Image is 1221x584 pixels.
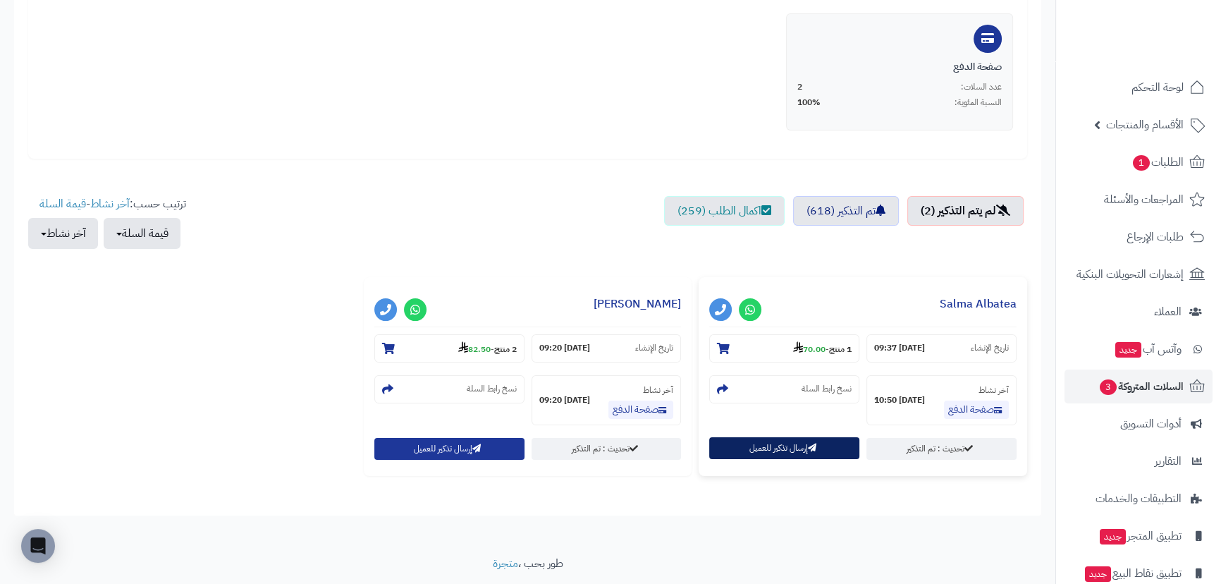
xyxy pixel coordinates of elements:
[1132,155,1150,171] span: 1
[1064,220,1213,254] a: طلبات الإرجاع
[594,296,681,312] a: [PERSON_NAME]
[1106,115,1184,135] span: الأقسام والمنتجات
[532,438,682,460] a: تحديث : تم التذكير
[1154,302,1182,322] span: العملاء
[829,343,852,355] strong: 1 منتج
[955,97,1002,109] span: النسبة المئوية:
[709,437,859,459] button: إرسال تذكير للعميل
[90,195,130,212] a: آخر نشاط
[643,384,673,396] small: آخر نشاط
[874,342,925,354] strong: [DATE] 09:37
[539,394,590,406] strong: [DATE] 09:20
[539,342,590,354] strong: [DATE] 09:20
[1064,257,1213,291] a: إشعارات التحويلات البنكية
[1085,566,1111,582] span: جديد
[1064,183,1213,217] a: المراجعات والأسئلة
[1064,71,1213,104] a: لوحة التحكم
[866,438,1017,460] a: تحديث : تم التذكير
[1098,377,1184,396] span: السلات المتروكة
[104,218,180,249] button: قيمة السلة
[1098,526,1182,546] span: تطبيق المتجر
[21,529,55,563] div: Open Intercom Messenger
[374,334,524,363] section: 2 منتج-82.50
[971,342,1009,354] small: تاريخ الإنشاء
[635,342,673,354] small: تاريخ الإنشاء
[944,401,1009,419] a: صفحة الدفع
[1064,519,1213,553] a: تطبيق المتجرجديد
[1125,29,1208,59] img: logo-2.png
[28,196,186,249] ul: ترتيب حسب: -
[709,375,859,403] section: نسخ رابط السلة
[940,296,1017,312] a: Salma Albatea
[1064,145,1213,179] a: الطلبات1
[797,97,821,109] span: 100%
[39,195,86,212] a: قيمة السلة
[1064,295,1213,329] a: العملاء
[1064,482,1213,516] a: التطبيقات والخدمات
[1100,529,1126,545] span: جديد
[1064,332,1213,366] a: وآتس آبجديد
[467,383,517,395] small: نسخ رابط السلة
[458,341,517,355] small: -
[874,394,925,406] strong: [DATE] 10:50
[493,555,518,572] a: متجرة
[1115,342,1141,358] span: جديد
[802,383,852,395] small: نسخ رابط السلة
[494,343,517,355] strong: 2 منتج
[1131,152,1184,172] span: الطلبات
[1127,227,1184,247] span: طلبات الإرجاع
[1064,370,1213,403] a: السلات المتروكة3
[1064,407,1213,441] a: أدوات التسويق
[1104,190,1184,209] span: المراجعات والأسئلة
[1064,444,1213,478] a: التقارير
[907,196,1024,226] a: لم يتم التذكير (2)
[709,334,859,363] section: 1 منتج-70.00
[28,218,98,249] button: آخر نشاط
[793,196,899,226] a: تم التذكير (618)
[793,341,852,355] small: -
[608,401,673,419] a: صفحة الدفع
[793,343,826,355] strong: 70.00
[374,438,524,460] button: إرسال تذكير للعميل
[458,343,491,355] strong: 82.50
[1099,379,1117,396] span: 3
[1114,339,1182,359] span: وآتس آب
[961,81,1002,93] span: عدد السلات:
[664,196,785,226] a: اكمال الطلب (259)
[978,384,1009,396] small: آخر نشاط
[1084,564,1182,583] span: تطبيق نقاط البيع
[1076,264,1184,284] span: إشعارات التحويلات البنكية
[797,81,802,93] span: 2
[374,375,524,403] section: نسخ رابط السلة
[1155,451,1182,471] span: التقارير
[797,60,1002,74] div: صفحة الدفع
[1131,78,1184,97] span: لوحة التحكم
[1096,489,1182,509] span: التطبيقات والخدمات
[1120,414,1182,434] span: أدوات التسويق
